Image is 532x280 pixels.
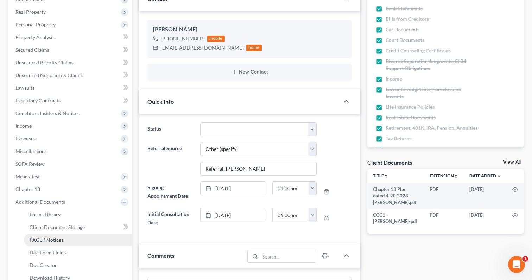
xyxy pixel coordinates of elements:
span: Unsecured Nonpriority Claims [15,72,83,78]
a: Lawsuits [10,82,132,94]
td: [DATE] [464,183,507,209]
span: Comments [147,252,175,259]
input: -- : -- [273,182,309,195]
td: PDF [424,209,464,228]
div: [PERSON_NAME] [153,25,346,34]
i: expand_more [497,174,501,178]
span: 1 [522,256,528,262]
span: Quick Info [147,98,174,105]
button: New Contact [153,69,346,75]
a: Executory Contracts [10,94,132,107]
input: -- : -- [273,208,309,222]
span: Lawsuits, Judgments, Foreclosures lawsuits [386,86,479,100]
span: Retirement, 401K, IRA, Pension, Annuities [386,125,477,132]
span: Credit Counseling Certificates [386,47,451,54]
iframe: Intercom live chat [508,256,525,273]
td: Chapter 13 Plan dated 4-20.2023- [PERSON_NAME].pdf [367,183,424,209]
span: Bank Statements [386,5,423,12]
span: Property Analysis [15,34,55,40]
span: Means Test [15,173,40,179]
a: Doc Form Fields [24,246,132,259]
i: unfold_more [454,174,458,178]
td: CCC1 - [PERSON_NAME]-pdf [367,209,424,228]
span: Client Document Storage [30,224,85,230]
span: Lawsuits [15,85,34,91]
a: [DATE] [201,208,265,222]
span: Income [15,123,32,129]
span: Miscellaneous [15,148,47,154]
a: [DATE] [201,182,265,195]
a: Date Added expand_more [469,173,501,178]
a: Unsecured Priority Claims [10,56,132,69]
span: Tax Returns [386,135,411,142]
span: Forms Library [30,211,61,217]
label: Initial Consultation Date [144,208,197,229]
span: Additional Documents [15,199,65,205]
span: Personal Property [15,21,56,27]
input: Search... [260,250,316,262]
a: PACER Notices [24,234,132,246]
label: Signing Appointment Date [144,181,197,202]
span: Life Insurance Policies [386,103,435,110]
span: Doc Creator [30,262,57,268]
span: Real Property [15,9,46,15]
div: Client Documents [367,159,412,166]
a: Unsecured Nonpriority Claims [10,69,132,82]
div: [PHONE_NUMBER] [161,35,204,42]
span: Unsecured Priority Claims [15,59,74,65]
a: Titleunfold_more [373,173,388,178]
span: SOFA Review [15,161,45,167]
span: Expenses [15,135,36,141]
a: Extensionunfold_more [430,173,458,178]
i: unfold_more [384,174,388,178]
span: Car Documents [386,26,419,33]
td: PDF [424,183,464,209]
span: PACER Notices [30,237,63,243]
label: Status [144,122,197,136]
span: Bills from Creditors [386,15,429,23]
label: Referral Source [144,142,197,176]
span: Court Documents [386,37,424,44]
span: Real Estate Documents [386,114,436,121]
a: View All [503,160,521,165]
a: Doc Creator [24,259,132,272]
div: mobile [207,36,225,42]
a: SOFA Review [10,158,132,170]
span: Executory Contracts [15,97,61,103]
span: Secured Claims [15,47,49,53]
span: Chapter 13 [15,186,40,192]
div: [EMAIL_ADDRESS][DOMAIN_NAME] [161,44,243,51]
span: Doc Form Fields [30,249,66,255]
span: Photo Identification & Social Security Proof [386,146,479,160]
td: [DATE] [464,209,507,228]
input: Other Referral Source [201,162,316,176]
div: home [246,45,262,51]
span: Divorce Separation Judgments, Child Support Obligations [386,58,479,72]
a: Client Document Storage [24,221,132,234]
span: Income [386,75,402,82]
a: Forms Library [24,208,132,221]
a: Secured Claims [10,44,132,56]
span: Codebtors Insiders & Notices [15,110,80,116]
a: Property Analysis [10,31,132,44]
